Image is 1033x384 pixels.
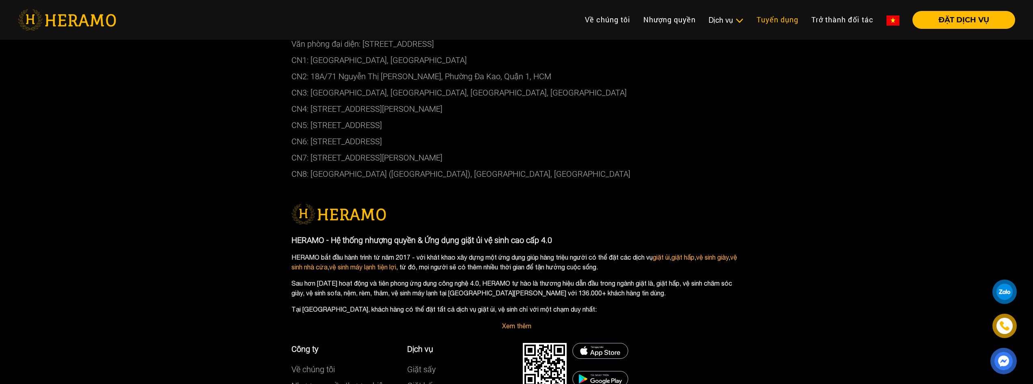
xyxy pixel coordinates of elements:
a: Tuyển dụng [750,11,805,28]
a: giặt ủi [653,254,670,261]
p: Văn phòng đại diện: [STREET_ADDRESS] [291,36,742,52]
a: phone-icon [994,315,1016,337]
p: CN5: [STREET_ADDRESS] [291,117,742,133]
a: Về chúng tôi [291,364,335,374]
a: Nhượng quyền [637,11,702,28]
a: ĐẶT DỊCH VỤ [906,16,1015,24]
img: vn-flag.png [886,15,899,26]
p: HERAMO - Hệ thống nhượng quyền & Ứng dụng giặt ủi vệ sinh cao cấp 4.0 [291,234,742,246]
p: CN3: [GEOGRAPHIC_DATA], [GEOGRAPHIC_DATA], [GEOGRAPHIC_DATA], [GEOGRAPHIC_DATA] [291,85,742,101]
p: Sau hơn [DATE] hoạt động và tiên phong ứng dụng công nghệ 4.0, HERAMO tự hào là thương hiệu dẫn đ... [291,278,742,298]
a: vệ sinh máy lạnh tiện lợi [329,263,396,271]
img: phone-icon [999,321,1010,331]
div: Dịch vụ [709,15,744,26]
p: CN1: [GEOGRAPHIC_DATA], [GEOGRAPHIC_DATA] [291,52,742,68]
p: Công ty [291,343,395,355]
p: CN7: [STREET_ADDRESS][PERSON_NAME] [291,150,742,166]
button: ĐẶT DỊCH VỤ [912,11,1015,29]
p: Dịch vụ [407,343,511,355]
p: CN2: 18A/71 Nguyễn Thị [PERSON_NAME], Phường Đa Kao, Quận 1, HCM [291,68,742,85]
a: giặt hấp [671,254,694,261]
img: heramo-logo.png [18,9,116,30]
a: Xem thêm [502,322,531,330]
p: HERAMO bắt đầu hành trình từ năm 2017 - với khát khao xây dựng một ứng dụng giúp hàng triệu người... [291,252,742,272]
a: Về chúng tôi [578,11,637,28]
p: Tại [GEOGRAPHIC_DATA], khách hàng có thể đặt tất cả dịch vụ giặt ủi, vệ sinh chỉ với một chạm duy... [291,304,742,314]
p: CN6: [STREET_ADDRESS] [291,133,742,150]
a: Trở thành đối tác [805,11,880,28]
img: logo [291,204,386,224]
p: CN8: [GEOGRAPHIC_DATA] ([GEOGRAPHIC_DATA]), [GEOGRAPHIC_DATA], [GEOGRAPHIC_DATA] [291,166,742,182]
a: vệ sinh giày [696,254,729,261]
a: Giặt sấy [407,364,436,374]
img: DMCA.com Protection Status [572,343,628,359]
img: subToggleIcon [735,17,744,25]
p: CN4: [STREET_ADDRESS][PERSON_NAME] [291,101,742,117]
